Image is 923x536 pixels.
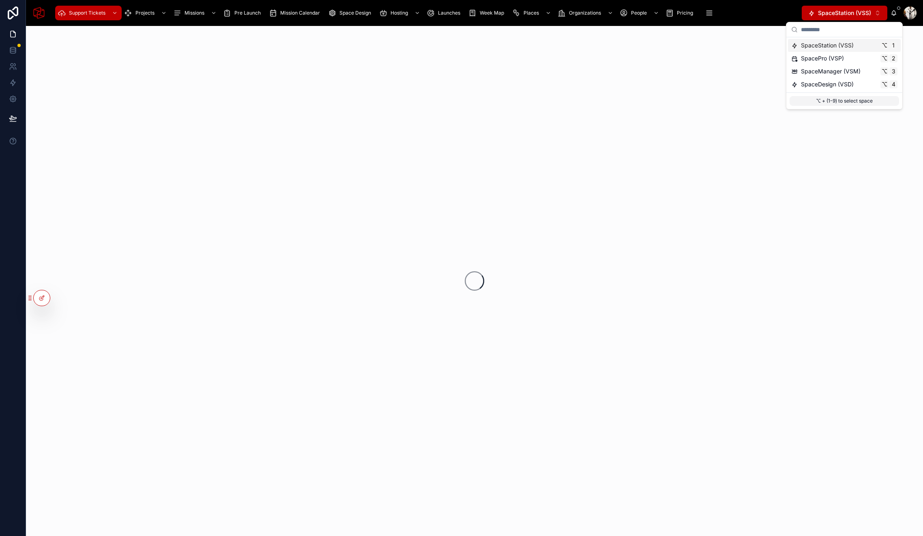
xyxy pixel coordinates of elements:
span: Organizations [569,10,601,16]
span: Support Tickets [69,10,105,16]
a: Organizations [555,6,617,20]
span: 3 [890,68,897,75]
span: Pricing [677,10,693,16]
span: ⌥ [881,55,888,62]
span: Pre Launch [234,10,261,16]
span: Space Design [339,10,371,16]
span: Places [524,10,539,16]
a: Launches [424,6,466,20]
a: Hosting [377,6,424,20]
a: Pricing [663,6,699,20]
div: scrollable content [52,4,802,22]
span: 1 [890,42,897,49]
a: Missions [171,6,221,20]
a: Places [510,6,555,20]
a: Pre Launch [221,6,266,20]
span: SpaceManager (VSM) [801,67,861,75]
span: Week Map [480,10,504,16]
a: Mission Calendar [266,6,326,20]
span: ⌥ [881,81,888,88]
img: App logo [32,6,45,19]
span: ⌥ [881,42,888,49]
a: Space Design [326,6,377,20]
a: Week Map [466,6,510,20]
a: Projects [122,6,171,20]
span: 4 [890,81,897,88]
div: Suggestions [786,37,902,92]
span: Missions [185,10,204,16]
a: People [617,6,663,20]
span: SpacePro (VSP) [801,54,844,62]
span: Hosting [391,10,408,16]
span: ⌥ [881,68,888,75]
span: SpaceStation (VSS) [818,9,871,17]
span: Projects [135,10,155,16]
p: ⌥ + (1-9) to select space [790,96,899,106]
span: SpaceDesign (VSD) [801,80,854,88]
span: 2 [890,55,897,62]
a: Support Tickets [55,6,122,20]
span: SpaceStation (VSS) [801,41,854,49]
button: Select Button [802,6,887,20]
span: Mission Calendar [280,10,320,16]
span: Launches [438,10,460,16]
span: People [631,10,647,16]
